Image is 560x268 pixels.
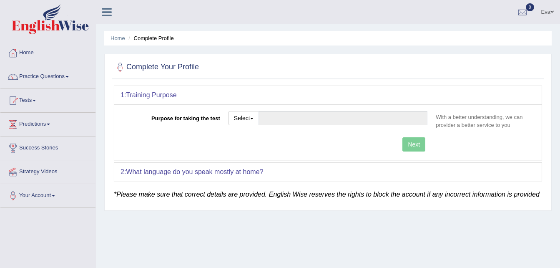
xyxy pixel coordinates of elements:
[0,113,95,134] a: Predictions
[114,61,199,73] h2: Complete Your Profile
[114,163,542,181] div: 2:
[114,86,542,104] div: 1:
[0,89,95,110] a: Tests
[110,35,125,41] a: Home
[114,191,540,198] em: *Please make sure that correct details are provided. English Wise reserves the rights to block th...
[526,3,534,11] span: 0
[432,113,535,129] p: With a better understanding, we can provider a better service to you
[0,137,95,157] a: Success Stories
[0,184,95,205] a: Your Account
[121,111,224,122] label: Purpose for taking the test
[0,160,95,181] a: Strategy Videos
[0,41,95,62] a: Home
[126,168,263,175] b: What language do you speak mostly at home?
[229,111,259,125] button: Select
[0,65,95,86] a: Practice Questions
[126,91,176,99] b: Training Purpose
[126,34,173,42] li: Complete Profile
